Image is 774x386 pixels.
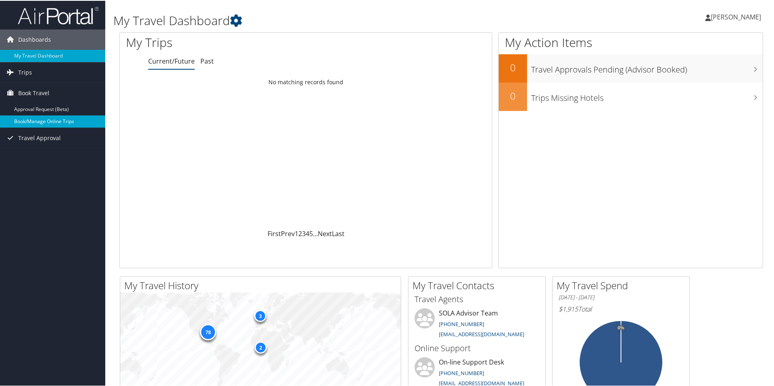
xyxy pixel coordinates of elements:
a: Prev [281,228,295,237]
span: Travel Approval [18,127,61,147]
span: Trips [18,62,32,82]
a: 0Trips Missing Hotels [499,82,763,110]
a: 4 [306,228,309,237]
a: 3 [302,228,306,237]
h2: My Travel Contacts [413,278,545,292]
div: 3 [254,309,266,321]
div: 78 [200,323,216,339]
span: [PERSON_NAME] [711,12,761,21]
h3: Travel Approvals Pending (Advisor Booked) [531,59,763,75]
a: [PHONE_NUMBER] [439,369,484,376]
img: airportal-logo.png [18,5,99,24]
tspan: 0% [618,325,624,330]
h6: [DATE] - [DATE] [559,293,683,301]
a: 2 [298,228,302,237]
a: Next [318,228,332,237]
h3: Online Support [415,342,539,353]
a: 5 [309,228,313,237]
h2: 0 [499,88,527,102]
a: [PHONE_NUMBER] [439,320,484,327]
a: First [268,228,281,237]
a: [EMAIL_ADDRESS][DOMAIN_NAME] [439,379,524,386]
a: Past [200,56,214,65]
a: 1 [295,228,298,237]
h3: Travel Agents [415,293,539,304]
h6: Total [559,304,683,313]
h1: My Travel Dashboard [113,11,551,28]
span: $1,915 [559,304,578,313]
a: Current/Future [148,56,195,65]
h2: My Travel Spend [557,278,689,292]
div: 2 [255,341,267,353]
h1: My Action Items [499,33,763,50]
span: Dashboards [18,29,51,49]
span: … [313,228,318,237]
a: Last [332,228,344,237]
a: [PERSON_NAME] [705,4,769,28]
a: [EMAIL_ADDRESS][DOMAIN_NAME] [439,330,524,337]
h2: My Travel History [124,278,401,292]
td: No matching records found [120,74,492,89]
li: SOLA Advisor Team [410,307,543,341]
h2: 0 [499,60,527,74]
span: Book Travel [18,82,49,102]
h1: My Trips [126,33,331,50]
h3: Trips Missing Hotels [531,87,763,103]
a: 0Travel Approvals Pending (Advisor Booked) [499,53,763,82]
